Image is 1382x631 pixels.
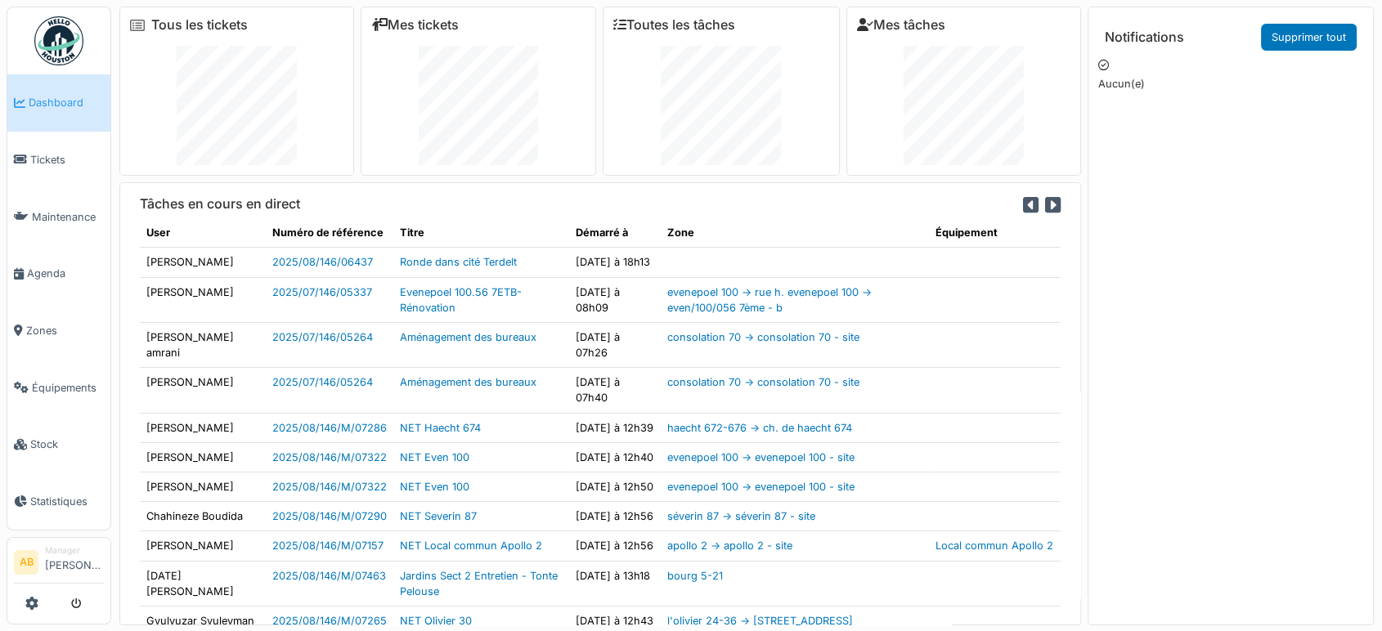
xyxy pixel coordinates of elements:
td: [PERSON_NAME] [140,413,266,442]
a: evenepoel 100 -> evenepoel 100 - site [667,481,855,493]
td: [DATE] à 12h50 [569,472,661,502]
td: [DATE] à 08h09 [569,277,661,322]
a: Maintenance [7,188,110,245]
a: 2025/08/146/M/07286 [272,422,387,434]
a: Supprimer tout [1261,24,1357,51]
td: [PERSON_NAME] amrani [140,322,266,367]
span: Stock [30,436,104,452]
td: [DATE] à 12h40 [569,442,661,472]
a: Mes tickets [371,17,459,33]
li: [PERSON_NAME] [45,544,104,580]
a: Toutes les tâches [613,17,735,33]
a: Équipements [7,359,110,416]
li: AB [14,550,38,575]
a: 2025/08/146/M/07265 [272,615,387,627]
span: Dashboard [29,95,104,110]
a: 2025/07/146/05264 [272,376,373,388]
a: NET Haecht 674 [400,422,481,434]
td: [DATE] à 07h40 [569,368,661,413]
td: [PERSON_NAME] [140,368,266,413]
a: NET Even 100 [400,451,469,463]
th: Titre [393,218,568,248]
a: AB Manager[PERSON_NAME] [14,544,104,584]
a: 2025/08/146/M/07157 [272,539,384,552]
th: Numéro de référence [266,218,393,248]
a: Statistiques [7,473,110,530]
a: Tickets [7,132,110,189]
td: [DATE] à 12h56 [569,531,661,561]
a: séverin 87 -> séverin 87 - site [667,510,815,522]
th: Démarré à [569,218,661,248]
span: Zones [26,323,104,338]
span: Équipements [32,380,104,396]
a: Jardins Sect 2 Entretien - Tonte Pelouse [400,570,558,597]
td: [PERSON_NAME] [140,248,266,277]
span: Maintenance [32,209,104,225]
a: evenepoel 100 -> evenepoel 100 - site [667,451,855,463]
a: 2025/08/146/M/07322 [272,451,387,463]
td: [PERSON_NAME] [140,531,266,561]
td: [DATE] à 13h18 [569,561,661,606]
a: Aménagement des bureaux [400,376,536,388]
a: Stock [7,416,110,473]
p: Aucun(e) [1098,76,1363,92]
a: l'olivier 24-36 -> [STREET_ADDRESS] [667,615,853,627]
a: NET Olivier 30 [400,615,472,627]
a: bourg 5-21 [667,570,723,582]
a: 2025/08/146/M/07290 [272,510,387,522]
a: Ronde dans cité Terdelt [400,256,517,268]
td: [DATE] à 18h13 [569,248,661,277]
a: haecht 672-676 -> ch. de haecht 674 [667,422,852,434]
a: 2025/08/146/06437 [272,256,373,268]
a: Zones [7,302,110,360]
a: 2025/07/146/05337 [272,286,372,298]
h6: Tâches en cours en direct [140,196,300,212]
a: apollo 2 -> apollo 2 - site [667,539,792,552]
a: 2025/08/146/M/07463 [272,570,386,582]
a: consolation 70 -> consolation 70 - site [667,331,859,343]
a: NET Even 100 [400,481,469,493]
a: Aménagement des bureaux [400,331,536,343]
a: Local commun Apollo 2 [935,539,1052,552]
td: [PERSON_NAME] [140,472,266,502]
a: Dashboard [7,74,110,132]
span: Agenda [27,266,104,281]
td: [PERSON_NAME] [140,442,266,472]
span: Tickets [30,152,104,168]
a: 2025/08/146/M/07322 [272,481,387,493]
td: [DATE][PERSON_NAME] [140,561,266,606]
td: [DATE] à 12h56 [569,502,661,531]
a: evenepoel 100 -> rue h. evenepoel 100 -> even/100/056 7ème - b [667,286,872,314]
th: Zone [661,218,929,248]
a: consolation 70 -> consolation 70 - site [667,376,859,388]
a: Tous les tickets [151,17,248,33]
a: NET Local commun Apollo 2 [400,539,542,552]
h6: Notifications [1105,29,1184,45]
img: Badge_color-CXgf-gQk.svg [34,16,83,65]
div: Manager [45,544,104,557]
a: Evenepoel 100.56 7ETB-Rénovation [400,286,522,314]
span: Statistiques [30,494,104,509]
td: [DATE] à 12h39 [569,413,661,442]
td: [DATE] à 07h26 [569,322,661,367]
a: NET Severin 87 [400,510,477,522]
td: [PERSON_NAME] [140,277,266,322]
th: Équipement [928,218,1061,248]
a: 2025/07/146/05264 [272,331,373,343]
a: Agenda [7,245,110,302]
td: Chahineze Boudida [140,502,266,531]
span: translation missing: fr.shared.user [146,226,170,239]
a: Mes tâches [857,17,945,33]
